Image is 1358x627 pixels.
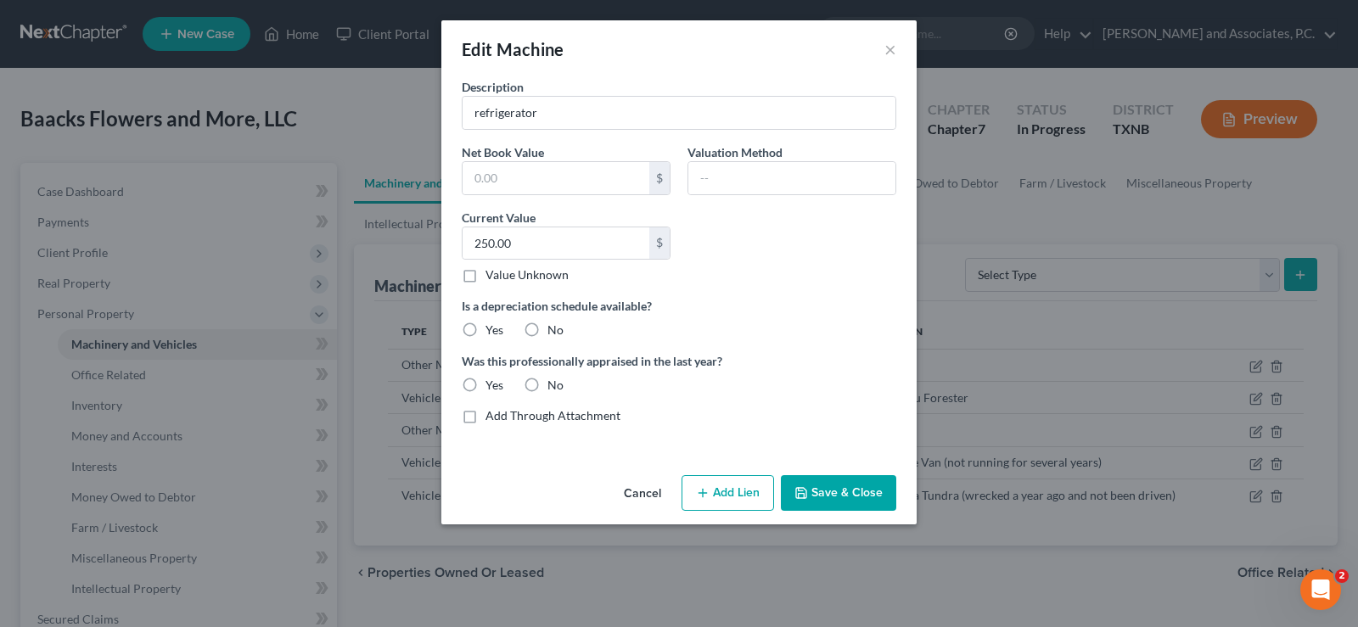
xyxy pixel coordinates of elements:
[649,162,670,194] div: $
[462,352,896,370] label: Was this professionally appraised in the last year?
[688,162,895,194] input: --
[547,377,564,394] label: No
[463,227,649,260] input: 0.00
[485,266,569,283] label: Value Unknown
[547,322,564,339] label: No
[649,227,670,260] div: $
[485,322,503,339] label: Yes
[687,143,783,161] label: Valuation Method
[884,39,896,59] button: ×
[462,37,564,61] div: Edit Machine
[610,477,675,511] button: Cancel
[1335,569,1349,583] span: 2
[463,97,895,129] input: Describe...
[462,209,536,227] label: Current Value
[462,143,544,161] label: Net Book Value
[781,475,896,511] button: Save & Close
[1300,569,1341,610] iframe: Intercom live chat
[463,162,649,194] input: 0.00
[485,407,620,424] label: Add Through Attachment
[682,475,774,511] button: Add Lien
[462,297,896,315] label: Is a depreciation schedule available?
[462,78,524,96] label: Description
[485,377,503,394] label: Yes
